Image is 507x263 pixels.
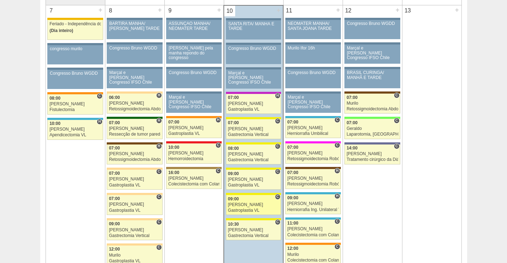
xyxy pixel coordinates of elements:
[107,142,162,144] div: Key: Santa Joana
[287,170,299,175] span: 07:00
[109,177,160,182] div: [PERSON_NAME]
[50,71,101,76] div: Congresso Bruno WGDD
[285,220,341,240] a: C 11:00 [PERSON_NAME] Colecistectomia com Colangiografia VL
[156,118,162,123] span: Hospital
[157,5,163,15] div: +
[168,145,179,150] span: 10:00
[228,208,279,213] div: Gastroplastia VL
[285,118,341,138] a: C 07:00 [PERSON_NAME] Herniorrafia Umbilical
[166,91,222,94] div: Key: Aviso
[287,176,339,181] div: [PERSON_NAME]
[109,171,120,176] span: 07:00
[228,95,239,100] span: 07:00
[109,152,160,156] div: [PERSON_NAME]
[288,46,338,51] div: Murilo Ifor 16h
[285,91,341,94] div: Key: Aviso
[226,168,281,170] div: Key: Santa Rita
[166,116,222,118] div: Key: São Luiz - SCS
[166,94,222,113] a: Marçal e [PERSON_NAME] Congresso IFSO Chile
[107,218,162,220] div: Key: Bartira
[226,193,281,195] div: Key: Santa Rita
[109,95,120,100] span: 06:00
[107,69,162,88] a: Marçal e [PERSON_NAME] Congresso IFSO Chile
[49,121,60,126] span: 10:00
[168,176,220,181] div: [PERSON_NAME]
[168,126,220,130] div: [PERSON_NAME]
[156,244,162,250] span: Consultório
[169,95,219,109] div: Marçal e [PERSON_NAME] Congresso IFSO Chile
[49,28,73,33] span: (Dia inteiro)
[169,46,219,60] div: [PERSON_NAME] pela manha repondo do congresso
[226,218,281,220] div: Key: Santa Rita
[165,5,176,16] div: 9
[109,107,160,111] div: Retossigmoidectomia Abdominal VL
[347,95,358,100] span: 07:00
[168,120,179,125] span: 07:00
[226,94,281,114] a: H 07:00 [PERSON_NAME] Gastroplastia VL
[47,118,103,120] div: Key: Neomater
[344,18,400,20] div: Key: Aviso
[166,143,222,163] a: C 10:00 [PERSON_NAME] Hemorroidectomia
[216,168,221,174] span: Consultório
[285,116,341,118] div: Key: Neomater
[46,5,57,16] div: 7
[287,195,299,200] span: 09:00
[334,117,340,123] span: Consultório
[285,69,341,88] a: Congresso Bruno WGDD
[169,70,219,75] div: Congresso Bruno WGDD
[216,5,222,15] div: +
[156,143,162,149] span: Hospital
[284,5,295,16] div: 11
[343,5,354,16] div: 12
[107,168,162,170] div: Key: Bartira
[107,20,162,39] a: BARTIRA MANHÃ/ [PERSON_NAME] TARDE
[109,253,160,258] div: Murilo
[347,146,358,151] span: 14:00
[287,151,339,156] div: [PERSON_NAME]
[49,133,101,137] div: Apendicectomia VL
[109,202,160,207] div: [PERSON_NAME]
[228,120,239,125] span: 07:00
[226,18,281,20] div: Key: Aviso
[47,18,103,20] div: Key: Feriado
[228,146,239,151] span: 08:00
[107,243,162,246] div: Key: Bartira
[344,144,400,164] a: C 14:00 [PERSON_NAME] Tratamento cirúrgico da Diástase do reto abdomem
[109,233,160,238] div: Gastrectomia Vertical
[216,117,221,123] span: Hospital
[347,126,398,131] div: Geraldo
[226,220,281,240] a: C 10:30 [PERSON_NAME] Gastrectomia Vertical
[344,20,400,39] a: Congresso Bruno WGDD
[285,44,341,64] a: Murilo Ifor 16h
[109,132,160,137] div: Ressecção de tumor parede abdominal pélvica
[347,21,398,26] div: Congresso Bruno WGDD
[287,233,339,237] div: Colecistectomia com Colangiografia VL
[97,119,102,125] span: Hospital
[107,94,162,114] a: H 06:00 [PERSON_NAME] Retossigmoidectomia Abdominal VL
[288,21,338,31] div: NEOMATER MANHÃ/ SANTA JOANA TARDE
[47,92,103,94] div: Key: São Luiz - SCS
[107,170,162,190] a: C 07:00 [PERSON_NAME] Gastroplastia VL
[49,22,101,26] div: Feriado - Independência do [GEOGRAPHIC_DATA]
[228,22,279,31] div: SANTA RITA/ MANHÃ E TARDE
[109,228,160,232] div: [PERSON_NAME]
[347,70,398,80] div: BRASIL CURINGA/ MANHÃ E TARDE
[228,101,279,106] div: [PERSON_NAME]
[168,170,179,175] span: 16:00
[109,70,160,85] div: Marçal e [PERSON_NAME] Congresso IFSO Chile
[49,102,101,106] div: [PERSON_NAME]
[97,93,102,99] span: Consultório
[109,21,160,31] div: BARTIRA MANHÃ/ [PERSON_NAME] TARDE
[107,44,162,64] a: Congresso Bruno WGDD
[166,67,222,69] div: Key: Aviso
[344,119,400,139] a: C 07:00 Geraldo Laparotomia, [GEOGRAPHIC_DATA], Drenagem, Bridas VL
[107,220,162,240] a: C 09:00 [PERSON_NAME] Gastrectomia Vertical
[109,46,160,51] div: Congresso Bruno WGDD
[107,144,162,164] a: H 07:00 [PERSON_NAME] Retossigmoidectomia Abdominal VL
[228,171,239,176] span: 09:00
[49,127,101,132] div: [PERSON_NAME]
[47,70,103,89] a: Congresso Bruno WGDD
[109,157,160,162] div: Retossigmoidectomia Abdominal VL
[105,5,116,16] div: 8
[50,47,101,51] div: congresso murilo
